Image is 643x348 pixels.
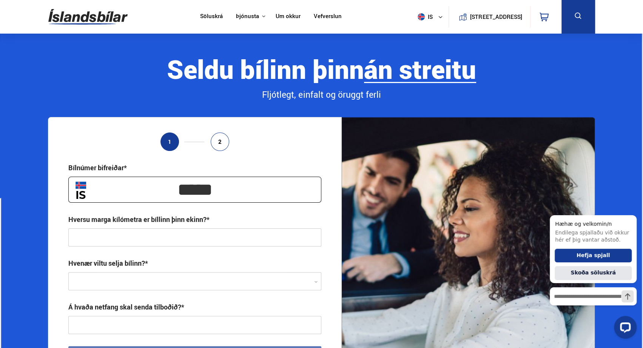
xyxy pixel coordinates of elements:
img: svg+xml;base64,PHN2ZyB4bWxucz0iaHR0cDovL3d3dy53My5vcmcvMjAwMC9zdmciIHdpZHRoPSI1MTIiIGhlaWdodD0iNT... [418,13,425,20]
button: [STREET_ADDRESS] [473,14,519,20]
a: [STREET_ADDRESS] [453,6,526,28]
div: Bílnúmer bifreiðar* [68,163,127,172]
a: Vefverslun [314,13,342,21]
span: 1 [168,139,171,145]
div: Fljótlegt, einfalt og öruggt ferli [48,88,595,101]
img: G0Ugv5HjCgRt.svg [48,5,128,29]
label: Hvenær viltu selja bílinn?* [68,259,148,268]
div: Hversu marga kílómetra er bíllinn þinn ekinn?* [68,215,210,224]
div: Á hvaða netfang skal senda tilboðið?* [68,302,184,311]
a: Um okkur [276,13,301,21]
div: Seldu bílinn þinn [48,55,595,83]
b: án streitu [364,51,476,86]
button: is [415,6,449,28]
button: Þjónusta [236,13,259,20]
span: 2 [218,139,222,145]
a: Söluskrá [200,13,223,21]
span: is [415,13,433,20]
iframe: LiveChat chat widget [544,202,640,345]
